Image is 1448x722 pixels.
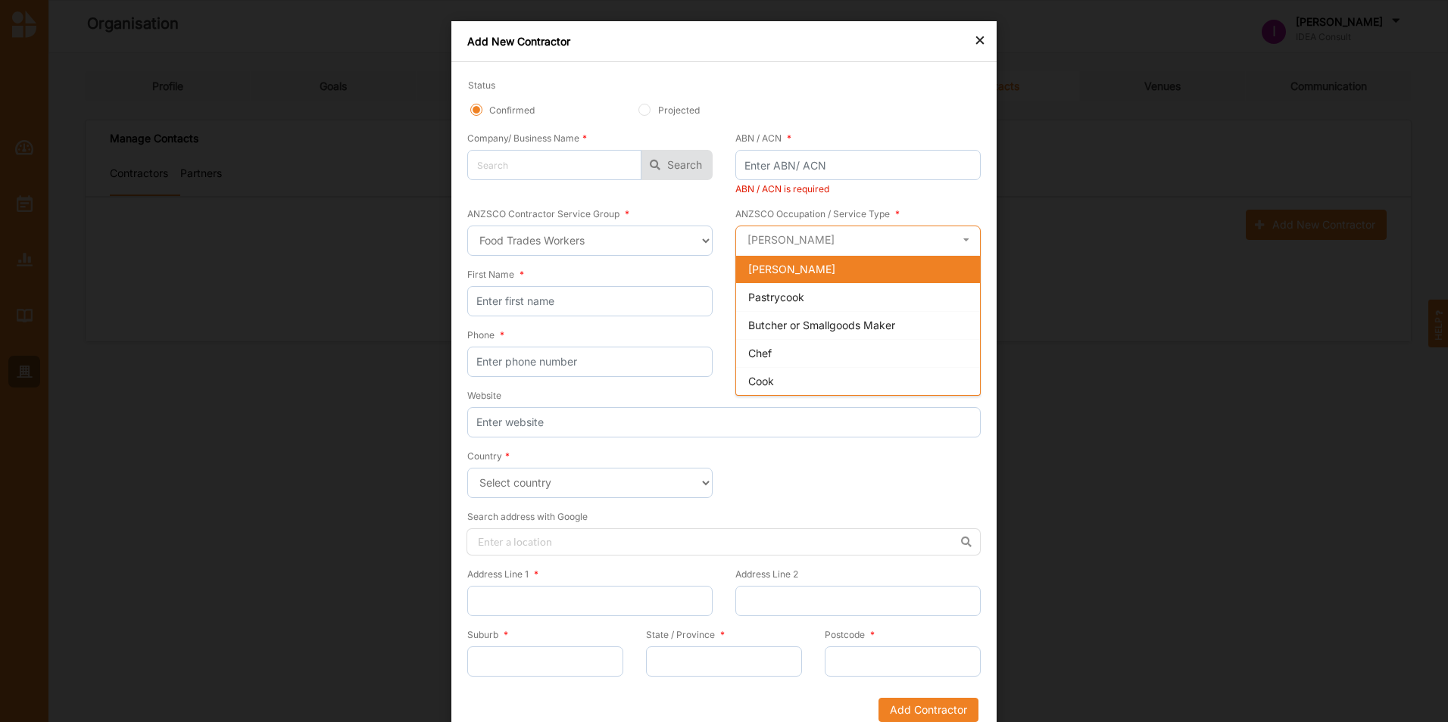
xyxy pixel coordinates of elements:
div: ABN / ACN [735,132,791,145]
button: Add Contractor [878,698,978,722]
label: State / Province [646,628,725,641]
label: ANZSCO Contractor Service Group [467,207,629,220]
span: Chef [748,347,772,359]
input: Enter a location [467,528,981,556]
label: Address Line 1 [467,568,538,580]
input: Search [467,150,641,180]
label: Projected [658,104,700,117]
label: Company/ Business Name [467,132,587,145]
label: Status [468,79,809,92]
label: ANZSCO Occupation / Service Type [735,207,900,220]
label: Confirmed [489,104,535,117]
div: ABN / ACN is required [735,183,981,195]
span: Pastrycook [748,291,804,303]
label: Country [467,450,510,462]
input: Enter first name [467,286,713,316]
input: Enter ABN/ ACN [735,150,981,180]
label: Search address with Google [467,510,588,523]
span: Cook [748,375,774,387]
input: Enter phone number [467,347,713,377]
label: Suburb [467,628,508,641]
div: Add New Contractor [451,21,997,62]
span: Butcher or Smallgoods Maker [748,319,895,331]
span: [PERSON_NAME] [748,263,835,275]
label: Postcode [825,628,875,641]
label: Website [467,389,501,402]
label: Phone [467,328,504,341]
div: × [974,30,986,48]
button: Search [641,150,713,180]
label: Address Line 2 [735,568,798,580]
input: Enter website [467,407,981,437]
label: First Name [467,268,524,281]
